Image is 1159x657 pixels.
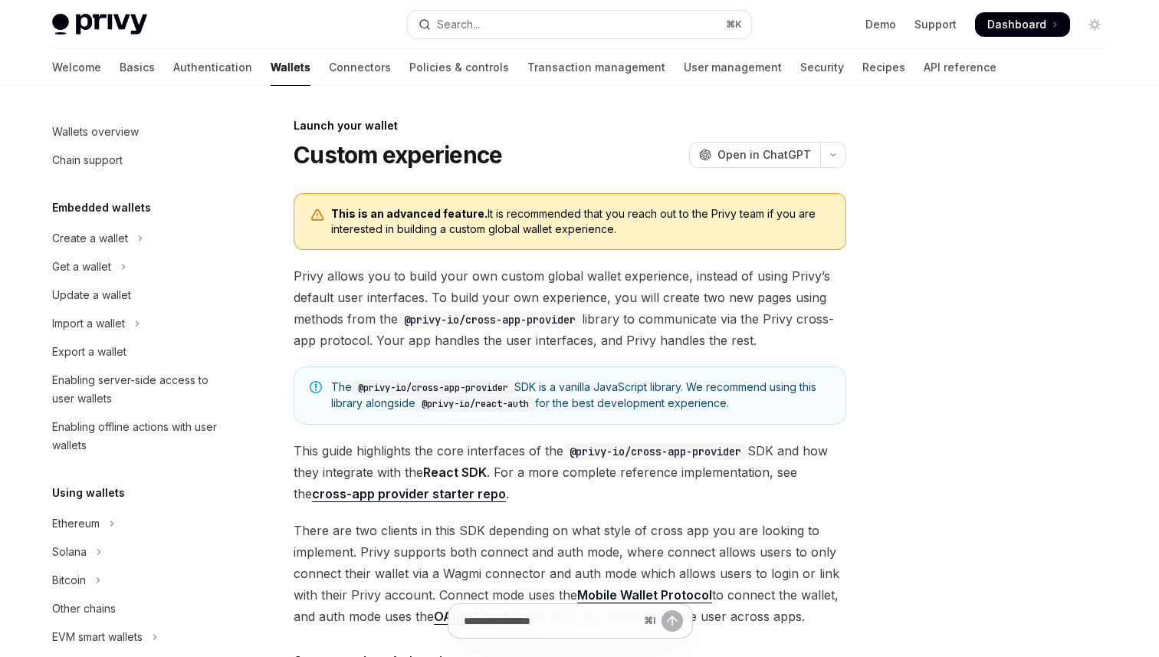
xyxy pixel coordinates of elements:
a: cross-app provider starter repo [312,486,506,502]
div: Other chains [52,600,116,618]
button: Open in ChatGPT [689,142,820,168]
div: EVM smart wallets [52,628,143,646]
input: Ask a question... [464,604,638,638]
svg: Warning [310,208,325,223]
a: User management [684,49,782,86]
a: Transaction management [527,49,665,86]
div: Update a wallet [52,286,131,304]
div: Export a wallet [52,343,126,361]
code: @privy-io/cross-app-provider [398,311,582,328]
div: Solana [52,543,87,561]
svg: Note [310,381,322,393]
button: Toggle dark mode [1082,12,1107,37]
a: Support [914,17,957,32]
button: Toggle EVM smart wallets section [40,623,236,651]
a: Chain support [40,146,236,174]
div: Search... [437,15,480,34]
span: Privy allows you to build your own custom global wallet experience, instead of using Privy’s defa... [294,265,846,351]
span: This guide highlights the core interfaces of the SDK and how they integrate with the . For a more... [294,440,846,504]
a: Update a wallet [40,281,236,309]
h5: Using wallets [52,484,125,502]
button: Toggle Create a wallet section [40,225,236,252]
div: Chain support [52,151,123,169]
code: @privy-io/cross-app-provider [563,443,747,460]
strong: React SDK [423,465,487,480]
span: The SDK is a vanilla JavaScript library. We recommend using this library alongside for the best d... [331,379,830,412]
a: Demo [865,17,896,32]
code: @privy-io/cross-app-provider [352,380,514,396]
div: Launch your wallet [294,118,846,133]
div: Ethereum [52,514,100,533]
button: Toggle Solana section [40,538,236,566]
div: Wallets overview [52,123,139,141]
a: Welcome [52,49,101,86]
a: Policies & controls [409,49,509,86]
a: Recipes [862,49,905,86]
a: Security [800,49,844,86]
span: Open in ChatGPT [717,147,811,163]
span: Dashboard [987,17,1046,32]
a: Connectors [329,49,391,86]
button: Toggle Ethereum section [40,510,236,537]
div: Get a wallet [52,258,111,276]
a: Other chains [40,595,236,623]
div: Enabling server-side access to user wallets [52,371,227,408]
a: API reference [924,49,996,86]
div: Import a wallet [52,314,125,333]
a: Enabling server-side access to user wallets [40,366,236,412]
div: Enabling offline actions with user wallets [52,418,227,455]
span: There are two clients in this SDK depending on what style of cross app you are looking to impleme... [294,520,846,627]
a: Wallets overview [40,118,236,146]
b: This is an advanced feature. [331,207,488,220]
code: @privy-io/react-auth [415,396,535,412]
span: It is recommended that you reach out to the Privy team if you are interested in building a custom... [331,206,830,237]
h5: Embedded wallets [52,199,151,217]
span: ⌘ K [726,18,742,31]
a: Enabling offline actions with user wallets [40,413,236,459]
div: Create a wallet [52,229,128,248]
img: light logo [52,14,147,35]
a: Export a wallet [40,338,236,366]
a: Mobile Wallet Protocol [577,587,712,603]
strong: cross-app provider starter repo [312,486,506,501]
a: Dashboard [975,12,1070,37]
h1: Custom experience [294,141,502,169]
div: Bitcoin [52,571,86,590]
button: Toggle Import a wallet section [40,310,236,337]
button: Toggle Get a wallet section [40,253,236,281]
button: Open search [408,11,751,38]
a: Authentication [173,49,252,86]
a: Wallets [271,49,310,86]
a: Basics [120,49,155,86]
button: Send message [662,610,683,632]
button: Toggle Bitcoin section [40,567,236,594]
